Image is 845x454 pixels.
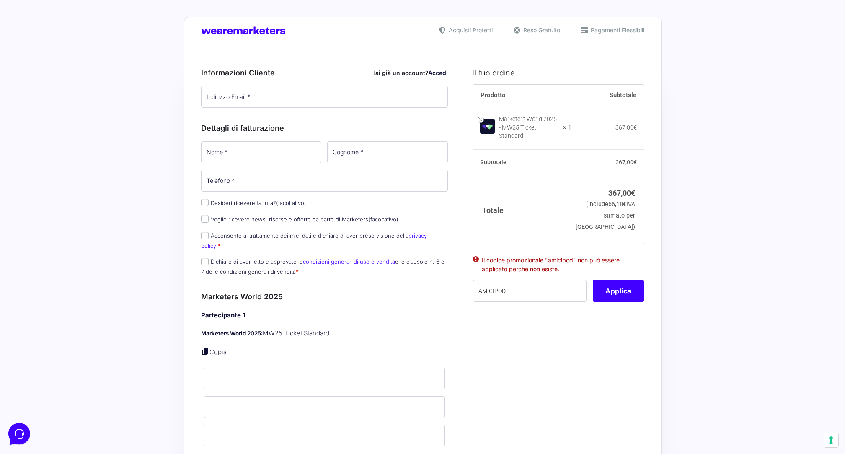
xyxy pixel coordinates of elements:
[109,269,161,288] button: Aiuto
[58,269,110,288] button: Messaggi
[201,199,209,206] input: Desideri ricevere fattura?(facoltativo)
[89,104,154,111] a: Apri Centro Assistenza
[201,330,263,337] strong: Marketers World 2025:
[428,69,448,76] a: Accedi
[13,47,30,64] img: dark
[368,216,398,223] span: (facoltativo)
[447,26,493,34] span: Acquisti Protetti
[633,159,637,166] span: €
[25,281,39,288] p: Home
[201,216,398,223] label: Voglio ricevere news, risorse e offerte da parte di Marketers
[521,26,560,34] span: Reso Gratuito
[201,170,448,192] input: Telefono *
[615,124,637,131] bdi: 367,00
[19,122,137,130] input: Cerca un articolo...
[473,176,571,244] th: Totale
[499,115,558,140] div: Marketers World 2025 - MW25 Ticket Standard
[608,189,635,197] bdi: 367,00
[201,86,448,108] input: Indirizzo Email *
[13,34,71,40] span: Le tue conversazioni
[13,104,65,111] span: Trova una risposta
[473,67,644,78] h3: Il tuo ordine
[327,141,448,163] input: Cognome *
[571,85,644,106] th: Subtotale
[201,232,427,249] a: privacy policy
[201,122,448,134] h3: Dettagli di fatturazione
[209,348,227,356] a: Copia
[615,159,637,166] bdi: 367,00
[276,200,306,206] span: (facoltativo)
[7,269,58,288] button: Home
[7,7,141,20] h2: Ciao da Marketers 👋
[7,421,32,446] iframe: Customerly Messenger Launcher
[589,26,644,34] span: Pagamenti Flessibili
[201,232,209,239] input: Acconsento al trattamento dei miei dati e dichiaro di aver preso visione dellaprivacy policy
[201,291,448,302] h3: Marketers World 2025
[201,258,444,275] label: Dichiaro di aver letto e approvato le e le clausole n. 6 e 7 delle condizioni generali di vendita
[576,201,635,231] small: (include IVA stimato per [GEOGRAPHIC_DATA])
[54,75,124,82] span: Inizia una conversazione
[27,47,44,64] img: dark
[129,281,141,288] p: Aiuto
[201,141,322,163] input: Nome *
[631,189,635,197] span: €
[633,124,637,131] span: €
[473,280,587,302] input: Coupon
[623,201,626,208] span: €
[13,70,154,87] button: Inizia una conversazione
[201,329,448,338] p: MW25 Ticket Standard
[201,67,448,78] h3: Informazioni Cliente
[482,256,635,273] li: Il codice promozionale "amicipod" non può essere applicato perché non esiste.
[201,348,209,356] a: Copia i dettagli dell'acquirente
[593,280,644,302] button: Applica
[201,258,209,265] input: Dichiaro di aver letto e approvato lecondizioni generali di uso e venditae le clausole n. 6 e 7 d...
[40,47,57,64] img: dark
[201,232,427,249] label: Acconsento al trattamento dei miei dati e dichiaro di aver preso visione della
[608,201,626,208] span: 66,18
[480,119,495,134] img: Marketers World 2025 - MW25 Ticket Standard
[201,215,209,223] input: Voglio ricevere news, risorse e offerte da parte di Marketers(facoltativo)
[72,281,95,288] p: Messaggi
[201,200,306,206] label: Desideri ricevere fattura?
[473,85,571,106] th: Prodotto
[371,68,448,77] div: Hai già un account?
[824,433,838,447] button: Le tue preferenze relative al consenso per le tecnologie di tracciamento
[563,124,571,132] strong: × 1
[473,150,571,176] th: Subtotale
[303,258,395,265] a: condizioni generali di uso e vendita
[201,311,448,320] h4: Partecipante 1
